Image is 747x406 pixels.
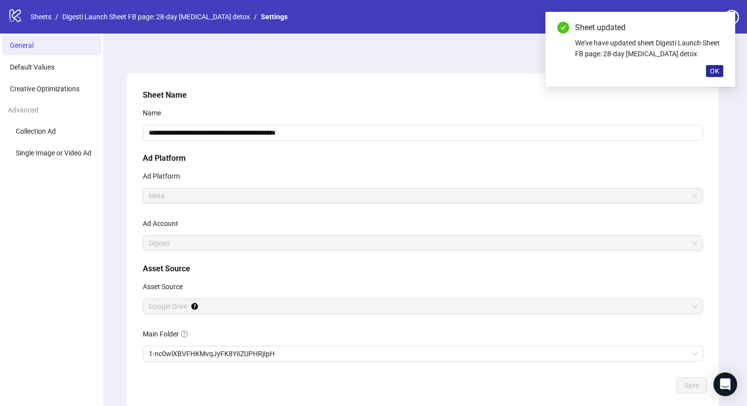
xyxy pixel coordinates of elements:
span: OK [710,67,719,75]
span: 1-nc0wlXBVFHKMvqJyFK8YiIZUPHRjIpH [149,346,697,361]
li: / [55,11,58,22]
button: Save [676,377,707,393]
span: Collection Ad [16,127,56,135]
span: General [10,41,34,49]
span: question-circle [181,331,188,337]
span: Single Image or Video Ad [16,149,91,157]
span: Meta [149,188,697,203]
a: Settings [259,11,290,22]
label: Main Folder [143,326,194,342]
label: Name [143,105,167,121]
a: Close [712,22,723,33]
button: OK [706,65,723,77]
h5: Sheet Name [143,89,703,101]
li: / [254,11,257,22]
span: Google Drive [149,299,697,314]
div: We've have updated sheet Digesti Launch Sheet FB page: 28-day [MEDICAL_DATA] detox [575,37,723,59]
label: Asset Source [143,279,189,295]
div: Sheet updated [575,22,723,34]
span: Creative Optimizations [10,85,80,93]
a: Sheets [29,11,53,22]
span: Digesti [149,236,697,251]
span: question-circle [724,10,739,25]
h5: Asset Source [143,263,703,275]
input: Name [143,125,703,141]
span: Default Values [10,63,54,71]
label: Ad Account [143,216,185,231]
div: Open Intercom Messenger [713,372,737,396]
a: Digesti Launch Sheet FB page: 28-day [MEDICAL_DATA] detox [60,11,252,22]
span: check-circle [557,22,569,34]
h5: Ad Platform [143,152,703,164]
label: Ad Platform [143,168,186,184]
div: Tooltip anchor [190,302,199,311]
